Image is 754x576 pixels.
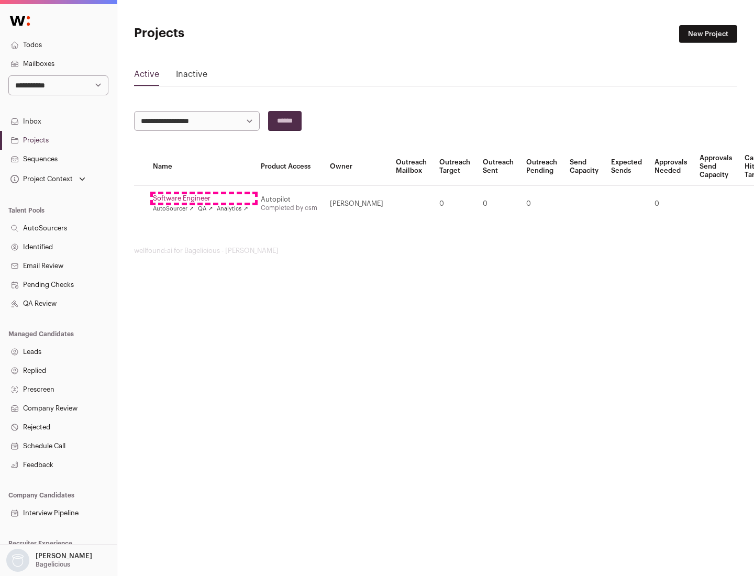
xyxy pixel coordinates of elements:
[254,148,324,186] th: Product Access
[433,148,476,186] th: Outreach Target
[693,148,738,186] th: Approvals Send Capacity
[153,194,248,203] a: Software Engineer
[679,25,737,43] a: New Project
[261,205,317,211] a: Completed by csm
[520,186,563,222] td: 0
[134,68,159,85] a: Active
[8,175,73,183] div: Project Context
[147,148,254,186] th: Name
[563,148,605,186] th: Send Capacity
[261,195,317,204] div: Autopilot
[6,549,29,572] img: nopic.png
[648,186,693,222] td: 0
[8,172,87,186] button: Open dropdown
[176,68,207,85] a: Inactive
[324,186,390,222] td: [PERSON_NAME]
[390,148,433,186] th: Outreach Mailbox
[648,148,693,186] th: Approvals Needed
[4,549,94,572] button: Open dropdown
[476,148,520,186] th: Outreach Sent
[324,148,390,186] th: Owner
[36,560,70,569] p: Bagelicious
[198,205,213,213] a: QA ↗
[134,247,737,255] footer: wellfound:ai for Bagelicious - [PERSON_NAME]
[153,205,194,213] a: AutoSourcer ↗
[605,148,648,186] th: Expected Sends
[134,25,335,42] h1: Projects
[36,552,92,560] p: [PERSON_NAME]
[217,205,248,213] a: Analytics ↗
[4,10,36,31] img: Wellfound
[520,148,563,186] th: Outreach Pending
[476,186,520,222] td: 0
[433,186,476,222] td: 0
